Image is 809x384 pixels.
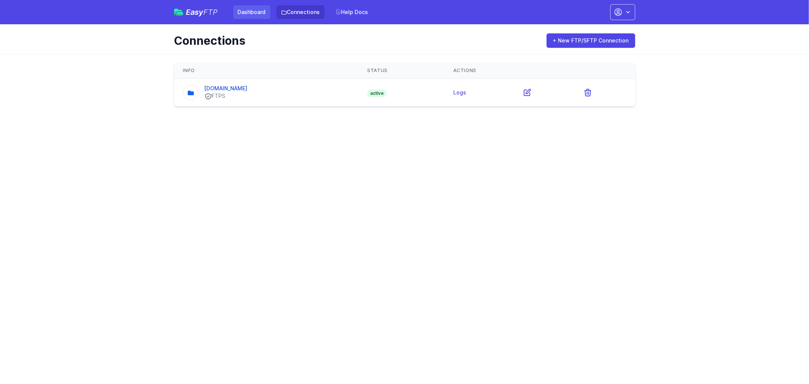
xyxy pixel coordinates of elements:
[276,5,325,19] a: Connections
[367,90,387,97] span: active
[233,5,270,19] a: Dashboard
[174,34,536,47] h1: Connections
[204,8,218,17] span: FTP
[204,85,248,91] a: [DOMAIN_NAME]
[453,89,466,96] a: Logs
[174,9,183,16] img: easyftp_logo.png
[204,92,248,100] div: FTPS
[444,63,635,79] th: Actions
[186,8,218,16] span: Easy
[331,5,373,19] a: Help Docs
[174,63,358,79] th: Info
[547,33,635,48] a: + New FTP/SFTP Connection
[358,63,444,79] th: Status
[174,8,218,16] a: EasyFTP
